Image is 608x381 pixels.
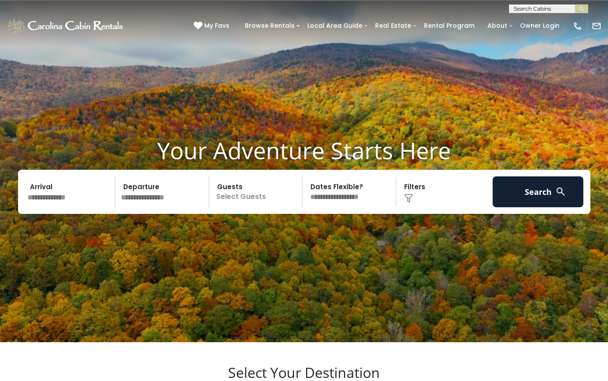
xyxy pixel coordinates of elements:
a: Browse Rentals [240,19,299,33]
a: Real Estate [371,19,416,33]
img: filter--v1.png [404,194,413,203]
img: search-regular-white.png [555,186,566,197]
img: phone-regular-white.png [573,21,582,31]
a: About [483,19,512,33]
button: Search [493,176,584,207]
img: White-1-1-2.png [7,17,125,35]
h1: Your Adventure Starts Here [7,137,601,164]
a: My Favs [194,21,232,31]
a: Rental Program [420,19,479,33]
img: mail-regular-white.png [592,21,601,31]
p: Select Guests [212,176,302,207]
a: Local Area Guide [303,19,367,33]
a: Owner Login [516,19,564,33]
span: My Favs [204,21,229,30]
